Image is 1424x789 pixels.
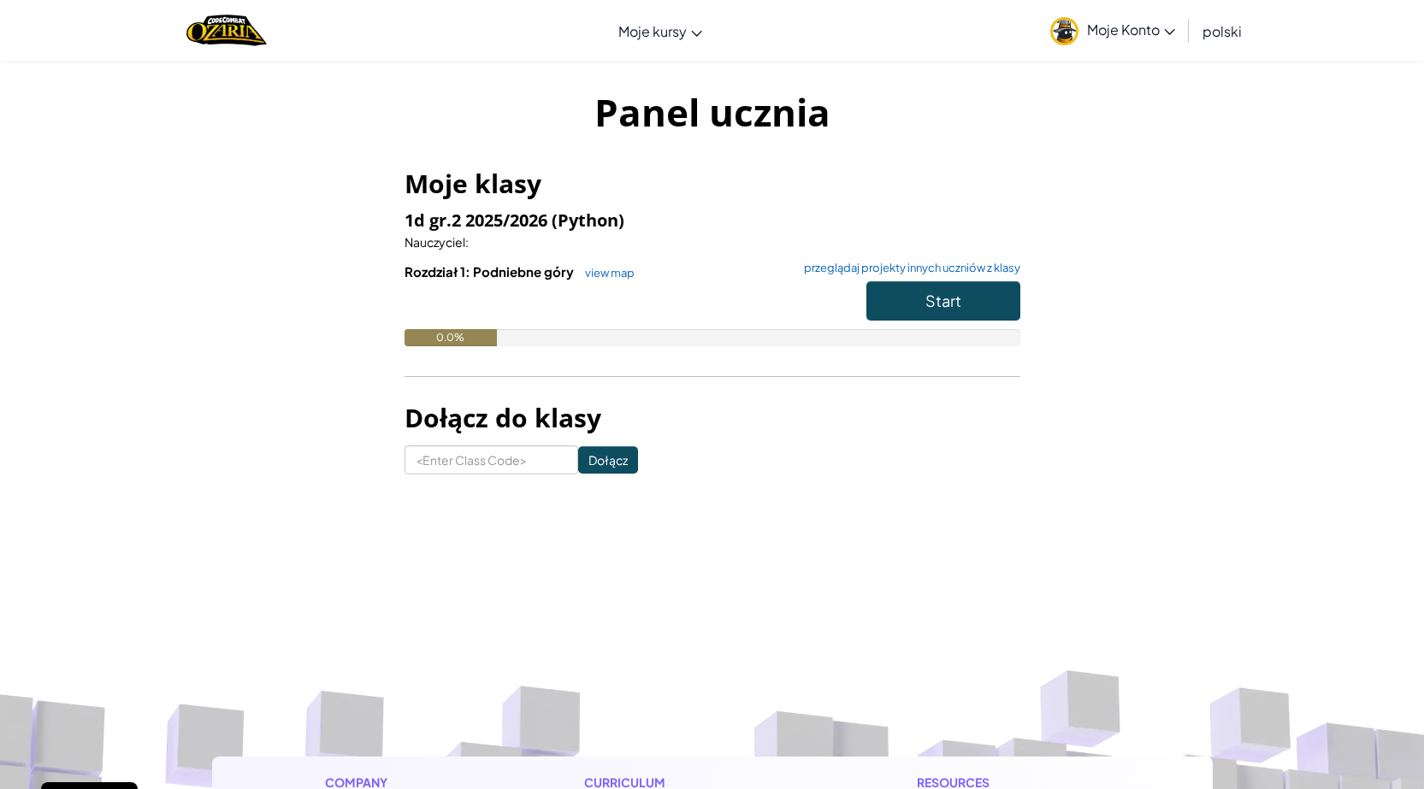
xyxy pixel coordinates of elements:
[405,398,1020,437] h3: Dołącz do klasy
[405,164,1020,203] h3: Moje klasy
[405,234,465,250] span: Nauczyciel
[618,22,687,40] span: Moje kursy
[795,262,1020,274] a: przeglądaj projekty innych uczniów z klasy
[1194,8,1250,54] a: polski
[576,266,635,280] a: view map
[1202,22,1242,40] span: polski
[405,85,1020,138] h1: Panel ucznia
[465,234,469,250] span: :
[405,263,576,280] span: Rozdział 1: Podniebne góry
[925,291,961,310] span: Start
[405,209,552,232] span: 1d gr.2 2025/2026
[552,209,624,232] span: (Python)
[186,13,266,48] a: Ozaria by CodeCombat logo
[405,329,497,346] div: 0.0%
[1042,3,1184,57] a: Moje Konto
[1050,17,1078,45] img: avatar
[1087,21,1175,38] span: Moje Konto
[405,445,578,474] input: <Enter Class Code>
[610,8,711,54] a: Moje kursy
[578,446,638,474] input: Dołącz
[186,13,266,48] img: Home
[866,281,1020,321] button: Start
